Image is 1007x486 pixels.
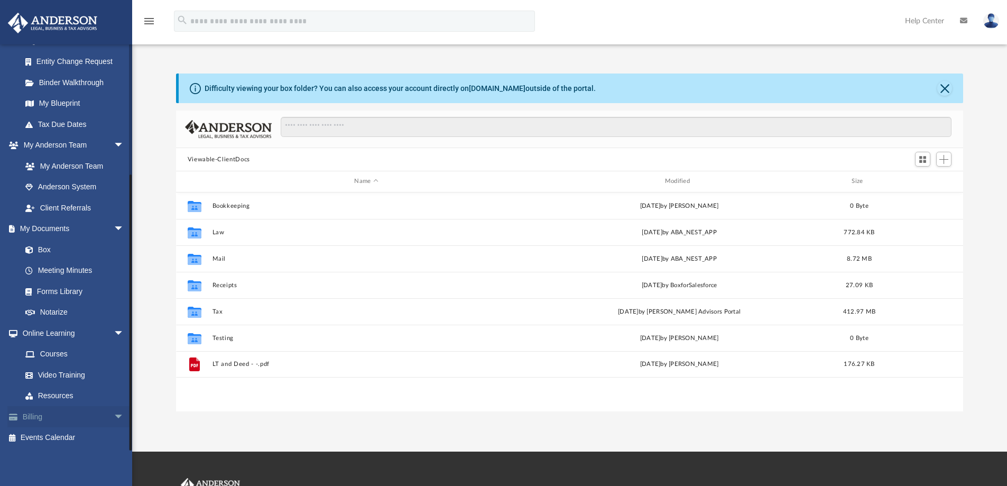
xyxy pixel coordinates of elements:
a: Meeting Minutes [15,260,135,281]
div: Modified [525,177,834,186]
a: My Blueprint [15,93,135,114]
div: Difficulty viewing your box folder? You can also access your account directly on outside of the p... [205,83,596,94]
button: Viewable-ClientDocs [188,155,250,164]
span: arrow_drop_down [114,406,135,428]
div: [DATE] by [PERSON_NAME] Advisors Portal [525,307,833,316]
img: Anderson Advisors Platinum Portal [5,13,100,33]
img: User Pic [983,13,999,29]
a: Forms Library [15,281,130,302]
span: arrow_drop_down [114,323,135,344]
a: Billingarrow_drop_down [7,406,140,427]
input: Search files and folders [281,117,951,137]
a: Binder Walkthrough [15,72,140,93]
a: Events Calendar [7,427,140,448]
span: 0 Byte [850,335,869,341]
button: Law [212,229,520,236]
span: 27.09 KB [846,282,873,288]
span: 412.97 MB [843,308,875,314]
button: Tax [212,308,520,315]
button: Receipts [212,282,520,289]
button: Close [937,81,952,96]
button: Bookkeeping [212,203,520,209]
button: Switch to Grid View [915,152,931,167]
button: Testing [212,335,520,342]
i: search [177,14,188,26]
a: Notarize [15,302,135,323]
div: Name [211,177,520,186]
a: Box [15,239,130,260]
a: My Documentsarrow_drop_down [7,218,135,240]
i: menu [143,15,155,27]
div: [DATE] by [PERSON_NAME] [525,201,833,210]
button: Mail [212,255,520,262]
div: Size [838,177,880,186]
a: Entity Change Request [15,51,140,72]
a: Resources [15,386,135,407]
a: Client Referrals [15,197,135,218]
a: My Anderson Teamarrow_drop_down [7,135,135,156]
a: Tax Due Dates [15,114,140,135]
a: Video Training [15,364,130,386]
button: Add [936,152,952,167]
div: [DATE] by [PERSON_NAME] [525,333,833,343]
div: id [181,177,207,186]
a: Online Learningarrow_drop_down [7,323,135,344]
div: id [885,177,959,186]
div: [DATE] by ABA_NEST_APP [525,254,833,263]
a: Courses [15,344,135,365]
span: 176.27 KB [844,361,874,367]
span: arrow_drop_down [114,135,135,157]
span: 8.72 MB [847,255,872,261]
a: My Anderson Team [15,155,130,177]
div: [DATE] by BoxforSalesforce [525,280,833,290]
div: [DATE] by ABA_NEST_APP [525,227,833,237]
button: LT and Deed - -.pdf [212,361,520,368]
span: 772.84 KB [844,229,874,235]
span: 0 Byte [850,203,869,208]
div: grid [176,192,964,411]
a: Anderson System [15,177,135,198]
a: [DOMAIN_NAME] [469,84,525,93]
a: menu [143,20,155,27]
div: [DATE] by [PERSON_NAME] [525,360,833,369]
span: arrow_drop_down [114,218,135,240]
